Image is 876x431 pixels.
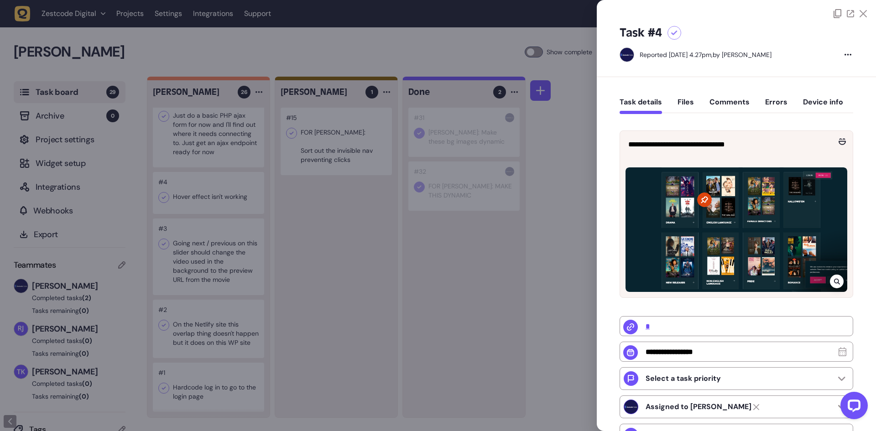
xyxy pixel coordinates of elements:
button: Device info [803,98,843,114]
iframe: LiveChat chat widget [833,388,871,426]
button: Files [678,98,694,114]
img: Harry Robinson [620,48,634,62]
button: Comments [709,98,750,114]
button: Errors [765,98,787,114]
button: Task details [620,98,662,114]
div: Reported [DATE] 4.27pm, [640,51,713,59]
h5: Task #4 [620,26,662,40]
div: by [PERSON_NAME] [640,50,772,59]
p: Select a task priority [646,374,721,383]
strong: Harry Robinson [646,402,751,411]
